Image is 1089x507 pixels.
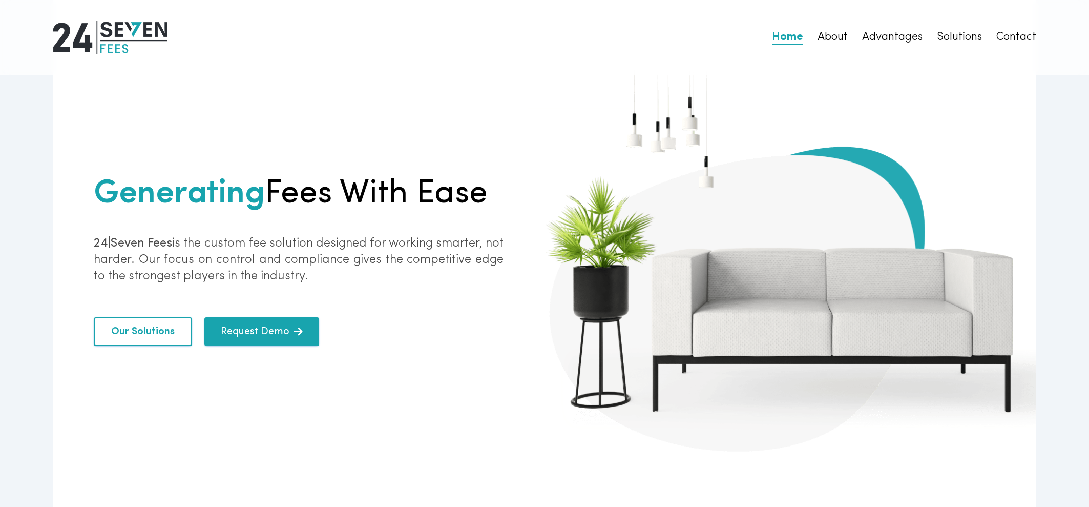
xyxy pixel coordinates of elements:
a: Contact [996,30,1036,45]
button: Request Demo [204,317,319,346]
a: Advantages [862,30,923,45]
a: About [818,30,848,45]
b: Generating [94,178,265,211]
p: is the custom fee solution designed for working smarter, not harder. Our focus on control and com... [94,235,504,285]
img: 24|Seven Fees Logo [53,21,167,54]
a: Home [772,30,803,45]
img: 24|Seven Fees banner desk [528,49,1036,466]
h1: Fees with ease [94,170,504,219]
button: Our Solutions [94,317,192,346]
a: Solutions [937,30,982,45]
b: 24|Seven Fees [94,237,172,250]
